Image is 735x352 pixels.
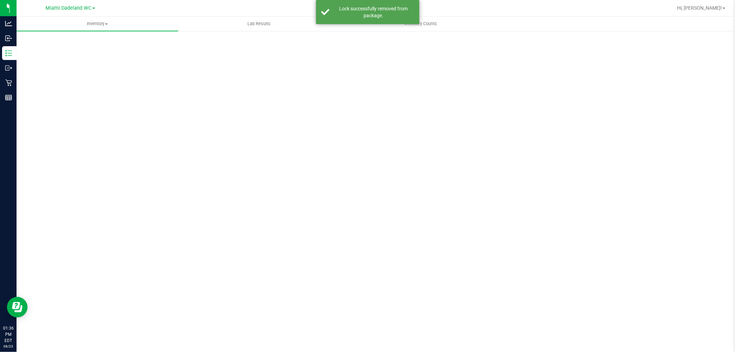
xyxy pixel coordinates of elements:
inline-svg: Inbound [5,35,12,42]
a: Inventory Counts [340,17,501,31]
inline-svg: Retail [5,79,12,86]
inline-svg: Inventory [5,50,12,57]
span: Lab Results [238,21,280,27]
a: Inventory [17,17,178,31]
iframe: Resource center [7,297,28,318]
inline-svg: Outbound [5,64,12,71]
span: Inventory [17,21,178,27]
span: Miami Dadeland WC [46,5,92,11]
inline-svg: Analytics [5,20,12,27]
p: 01:36 PM EDT [3,325,13,344]
div: Lock successfully removed from package. [333,5,414,19]
inline-svg: Reports [5,94,12,101]
span: Inventory Counts [395,21,446,27]
p: 08/23 [3,344,13,349]
span: Hi, [PERSON_NAME]! [677,5,722,11]
a: Lab Results [178,17,340,31]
